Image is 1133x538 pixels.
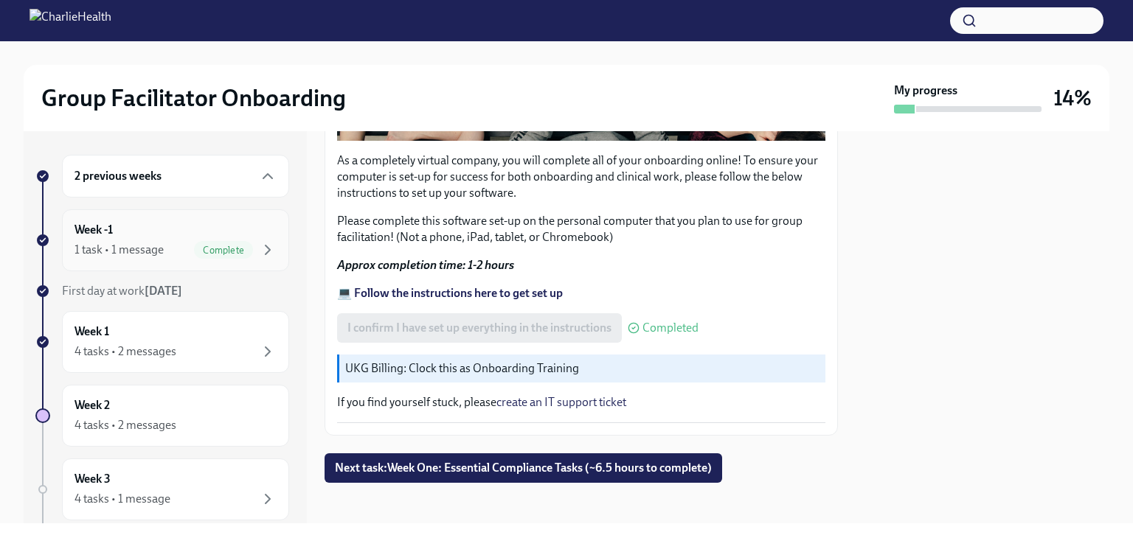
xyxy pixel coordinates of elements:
[75,324,109,340] h6: Week 1
[75,471,111,487] h6: Week 3
[35,385,289,447] a: Week 24 tasks • 2 messages
[345,360,820,377] p: UKG Billing: Clock this as Onboarding Training
[30,9,111,32] img: CharlieHealth
[75,397,110,413] h6: Week 2
[337,258,514,272] strong: Approx completion time: 1-2 hours
[75,168,162,184] h6: 2 previous weeks
[62,284,182,298] span: First day at work
[335,461,712,475] span: Next task : Week One: Essential Compliance Tasks (~6.5 hours to complete)
[75,242,164,258] div: 1 task • 1 message
[194,245,253,256] span: Complete
[337,286,563,300] a: 💻 Follow the instructions here to get set up
[35,311,289,373] a: Week 14 tasks • 2 messages
[894,83,957,99] strong: My progress
[75,222,113,238] h6: Week -1
[496,395,626,409] a: create an IT support ticket
[337,153,825,201] p: As a completely virtual company, you will complete all of your onboarding online! To ensure your ...
[41,83,346,113] h2: Group Facilitator Onboarding
[325,453,722,483] button: Next task:Week One: Essential Compliance Tasks (~6.5 hours to complete)
[75,491,170,507] div: 4 tasks • 1 message
[35,283,289,299] a: First day at work[DATE]
[337,213,825,245] p: Please complete this software set-up on the personal computer that you plan to use for group faci...
[35,458,289,520] a: Week 34 tasks • 1 message
[337,394,825,411] p: If you find yourself stuck, please
[75,417,176,433] div: 4 tasks • 2 messages
[1053,85,1092,111] h3: 14%
[145,284,182,298] strong: [DATE]
[75,343,176,360] div: 4 tasks • 2 messages
[642,322,699,334] span: Completed
[35,209,289,271] a: Week -11 task • 1 messageComplete
[62,155,289,198] div: 2 previous weeks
